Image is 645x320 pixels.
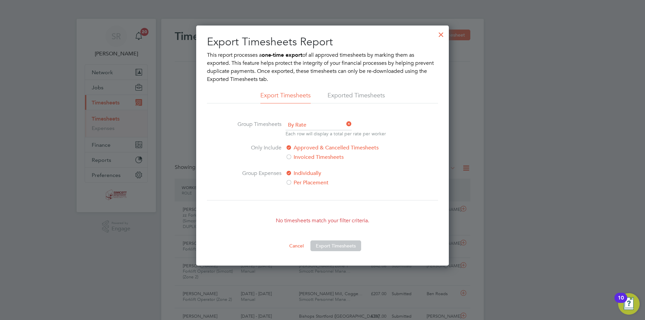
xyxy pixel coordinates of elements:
[284,240,309,251] button: Cancel
[310,240,361,251] button: Export Timesheets
[231,144,282,161] label: Only Include
[262,52,302,58] b: one-time export
[207,51,438,83] p: This report processes a of all approved timesheets by marking them as exported. This feature help...
[328,91,385,103] li: Exported Timesheets
[618,298,624,307] div: 10
[286,169,398,177] label: Individually
[618,293,640,315] button: Open Resource Center, 10 new notifications
[231,120,282,136] label: Group Timesheets
[286,120,352,130] span: By Rate
[286,130,386,137] p: Each row will display a total per rate per worker
[260,91,311,103] li: Export Timesheets
[286,179,398,187] label: Per Placement
[207,35,438,49] h2: Export Timesheets Report
[207,217,438,225] p: No timesheets match your filter criteria.
[231,169,282,187] label: Group Expenses
[286,153,398,161] label: Invoiced Timesheets
[286,144,398,152] label: Approved & Cancelled Timesheets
